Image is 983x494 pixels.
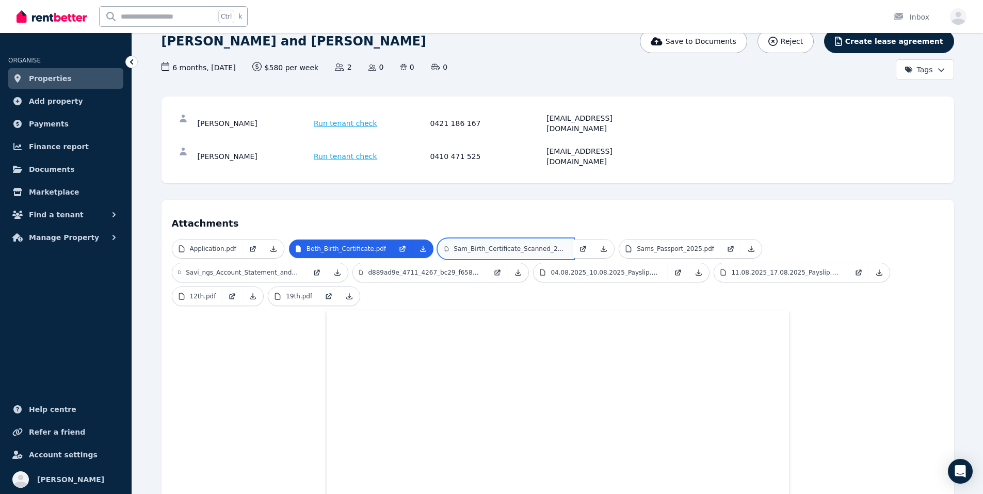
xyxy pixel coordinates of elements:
[243,240,263,258] a: Open in new Tab
[172,287,222,306] a: 12th.pdf
[286,292,312,300] p: 19th.pdf
[905,65,933,75] span: Tags
[8,91,123,111] a: Add property
[731,268,842,277] p: 11.08.2025_17.08.2025_Payslip.pdf
[198,113,311,134] div: [PERSON_NAME]
[848,263,869,282] a: Open in new Tab
[29,140,89,153] span: Finance report
[546,146,660,167] div: [EMAIL_ADDRESS][DOMAIN_NAME]
[758,29,814,53] button: Reject
[29,231,99,244] span: Manage Property
[172,240,243,258] a: Application.pdf
[546,113,660,134] div: [EMAIL_ADDRESS][DOMAIN_NAME]
[8,227,123,248] button: Manage Property
[307,263,327,282] a: Open in new Tab
[637,245,714,253] p: Sams_Passport_2025.pdf
[314,151,377,162] span: Run tenant check
[781,36,803,46] span: Reject
[218,10,234,23] span: Ctrl
[8,422,123,442] a: Refer a friend
[8,57,41,64] span: ORGANISE
[29,449,98,461] span: Account settings
[37,473,104,486] span: [PERSON_NAME]
[668,263,688,282] a: Open in new Tab
[824,29,954,53] button: Create lease agreement
[666,36,736,46] span: Save to Documents
[162,33,426,50] h1: [PERSON_NAME] and [PERSON_NAME]
[430,113,544,134] div: 0421 186 167
[335,62,351,72] span: 2
[29,72,72,85] span: Properties
[413,240,433,258] a: Download Attachment
[640,29,747,53] button: Save to Documents
[896,59,954,80] button: Tags
[392,240,413,258] a: Open in new Tab
[29,186,79,198] span: Marketplace
[431,62,447,72] span: 0
[714,263,848,282] a: 11.08.2025_17.08.2025_Payslip.pdf
[8,136,123,157] a: Finance report
[172,263,307,282] a: Savi_ngs_Account_Statement_and_i_nterest_and_Fees_i_nforma.pdf
[593,240,614,258] a: Download Attachment
[162,62,236,73] span: 6 months , [DATE]
[688,263,709,282] a: Download Attachment
[619,240,720,258] a: Sams_Passport_2025.pdf
[186,268,300,277] p: Savi_ngs_Account_Statement_and_i_nterest_and_Fees_i_nforma.pdf
[243,287,263,306] a: Download Attachment
[190,245,236,253] p: Application.pdf
[318,287,339,306] a: Open in new Tab
[8,182,123,202] a: Marketplace
[741,240,762,258] a: Download Attachment
[534,263,668,282] a: 04.08.2025_10.08.2025_Payslip.pdf
[198,146,311,167] div: [PERSON_NAME]
[327,263,348,282] a: Download Attachment
[8,114,123,134] a: Payments
[29,209,84,221] span: Find a tenant
[368,62,384,72] span: 0
[263,240,284,258] a: Download Attachment
[307,245,386,253] p: Beth_Birth_Certificate.pdf
[400,62,414,72] span: 0
[487,263,508,282] a: Open in new Tab
[8,68,123,89] a: Properties
[353,263,487,282] a: d889ad9e_4711_4267_bc29_f658e88a83ab.jpeg
[190,292,216,300] p: 12th.pdf
[29,163,75,176] span: Documents
[8,159,123,180] a: Documents
[720,240,741,258] a: Open in new Tab
[893,12,929,22] div: Inbox
[222,287,243,306] a: Open in new Tab
[238,12,242,21] span: k
[430,146,544,167] div: 0410 471 525
[29,403,76,416] span: Help centre
[454,245,567,253] p: Sam_Birth_Certificate_Scanned_20250508_1050.pdf
[508,263,528,282] a: Download Attachment
[8,204,123,225] button: Find a tenant
[845,36,943,46] span: Create lease agreement
[339,287,360,306] a: Download Attachment
[948,459,973,484] div: Open Intercom Messenger
[289,240,392,258] a: Beth_Birth_Certificate.pdf
[252,62,319,73] span: $580 per week
[17,9,87,24] img: RentBetter
[29,95,83,107] span: Add property
[368,268,480,277] p: d889ad9e_4711_4267_bc29_f658e88a83ab.jpeg
[314,118,377,129] span: Run tenant check
[8,399,123,420] a: Help centre
[8,444,123,465] a: Account settings
[573,240,593,258] a: Open in new Tab
[29,118,69,130] span: Payments
[439,240,573,258] a: Sam_Birth_Certificate_Scanned_20250508_1050.pdf
[172,210,944,231] h4: Attachments
[268,287,318,306] a: 19th.pdf
[29,426,85,438] span: Refer a friend
[551,268,661,277] p: 04.08.2025_10.08.2025_Payslip.pdf
[869,263,890,282] a: Download Attachment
